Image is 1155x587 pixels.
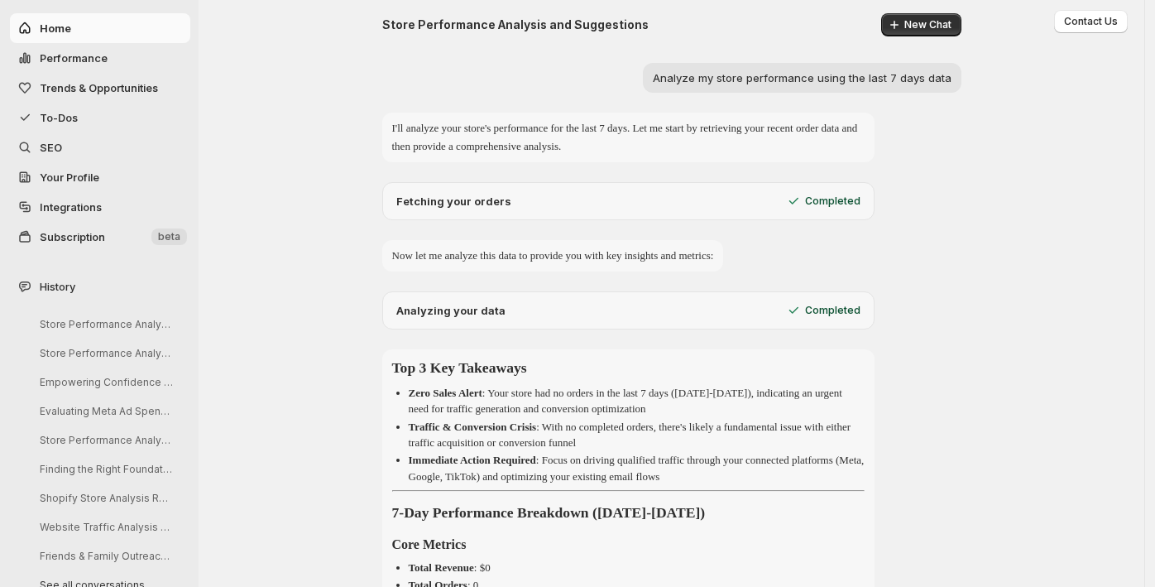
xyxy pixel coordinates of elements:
[904,18,951,31] span: New Chat
[10,132,190,162] a: SEO
[409,387,482,399] strong: Zero Sales Alert
[409,387,842,416] p: : Your store had no orders in the last 7 days ([DATE]-[DATE]), indicating an urgent need for traf...
[409,421,537,433] strong: Traffic & Conversion Crisis
[392,247,714,265] p: Now let me analyze this data to provide you with key insights and metrics:
[382,17,649,33] h2: Store Performance Analysis and Suggestions
[26,340,184,366] button: Store Performance Analysis and Recommendations
[40,111,78,124] span: To-Dos
[40,81,158,94] span: Trends & Opportunities
[409,421,851,450] p: : With no completed orders, there's likely a fundamental issue with either traffic acquisition or...
[40,141,62,154] span: SEO
[409,454,865,483] p: : Focus on driving qualified traffic through your connected platforms (Meta, Google, TikTok) and ...
[392,537,467,551] strong: Core Metrics
[26,485,184,511] button: Shopify Store Analysis Request
[653,70,951,86] p: Analyze my store performance using the last 7 days data
[409,454,536,466] strong: Immediate Action Required
[40,200,102,214] span: Integrations
[26,514,184,540] button: Website Traffic Analysis Breakdown
[40,171,99,184] span: Your Profile
[26,543,184,569] button: Friends & Family Outreach Spreadsheet Creation
[10,103,190,132] button: To-Dos
[1064,15,1118,28] span: Contact Us
[10,73,190,103] button: Trends & Opportunities
[26,311,184,337] button: Store Performance Analysis and Suggestions
[409,561,474,574] strong: Total Revenue
[26,456,184,482] button: Finding the Right Foundation Match
[10,43,190,73] button: Performance
[10,222,190,252] button: Subscription
[396,193,511,209] p: Fetching your orders
[158,230,180,243] span: beta
[1054,10,1128,33] button: Contact Us
[392,504,706,521] strong: 7-Day Performance Breakdown ([DATE]-[DATE])
[881,13,961,36] button: New Chat
[392,359,527,376] strong: Top 3 Key Takeaways
[409,561,491,574] p: : $0
[10,192,190,222] a: Integrations
[40,51,108,65] span: Performance
[26,398,184,424] button: Evaluating Meta Ad Spend Performance
[40,278,75,295] span: History
[40,22,71,35] span: Home
[10,162,190,192] a: Your Profile
[805,195,860,208] p: Completed
[26,427,184,453] button: Store Performance Analysis and Recommendations
[805,304,860,317] p: Completed
[26,369,184,395] button: Empowering Confidence Through Alabaster Apparel
[10,13,190,43] button: Home
[392,119,865,156] p: I'll analyze your store's performance for the last 7 days. Let me start by retrieving your recent...
[40,230,105,243] span: Subscription
[396,302,506,319] p: Analyzing your data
